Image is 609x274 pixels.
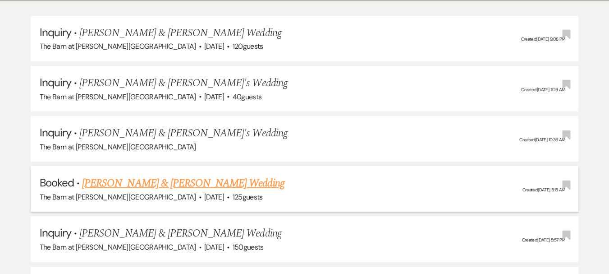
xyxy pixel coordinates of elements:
[521,87,565,93] span: Created: [DATE] 11:29 AM
[40,226,71,240] span: Inquiry
[204,242,224,252] span: [DATE]
[40,192,196,202] span: The Barn at [PERSON_NAME][GEOGRAPHIC_DATA]
[40,25,71,39] span: Inquiry
[79,75,288,91] span: [PERSON_NAME] & [PERSON_NAME]'s Wedding
[204,42,224,51] span: [DATE]
[521,37,565,42] span: Created: [DATE] 9:08 PM
[40,142,196,152] span: The Barn at [PERSON_NAME][GEOGRAPHIC_DATA]
[522,237,565,243] span: Created: [DATE] 5:57 PM
[204,192,224,202] span: [DATE]
[79,125,288,141] span: [PERSON_NAME] & [PERSON_NAME]'s Wedding
[40,242,196,252] span: The Barn at [PERSON_NAME][GEOGRAPHIC_DATA]
[233,92,262,102] span: 40 guests
[40,92,196,102] span: The Barn at [PERSON_NAME][GEOGRAPHIC_DATA]
[79,225,281,241] span: [PERSON_NAME] & [PERSON_NAME] Wedding
[519,137,565,143] span: Created: [DATE] 10:36 AM
[40,125,71,139] span: Inquiry
[233,42,263,51] span: 120 guests
[79,25,281,41] span: [PERSON_NAME] & [PERSON_NAME] Wedding
[40,42,196,51] span: The Barn at [PERSON_NAME][GEOGRAPHIC_DATA]
[233,242,264,252] span: 150 guests
[82,175,284,191] a: [PERSON_NAME] & [PERSON_NAME] Wedding
[204,92,224,102] span: [DATE]
[40,176,74,190] span: Booked
[522,187,565,193] span: Created: [DATE] 5:15 AM
[40,75,71,89] span: Inquiry
[233,192,263,202] span: 125 guests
